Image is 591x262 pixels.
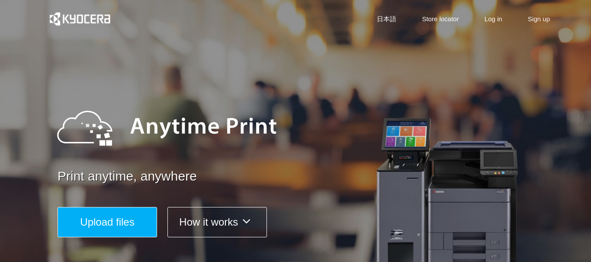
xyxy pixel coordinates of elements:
[377,14,396,23] a: 日本語
[422,14,459,23] a: Store locator
[528,14,550,23] a: Sign up
[80,216,134,228] span: Upload files
[58,207,157,237] button: Upload files
[485,14,502,23] a: Log in
[58,167,555,186] a: Print anytime, anywhere
[167,207,267,237] button: How it works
